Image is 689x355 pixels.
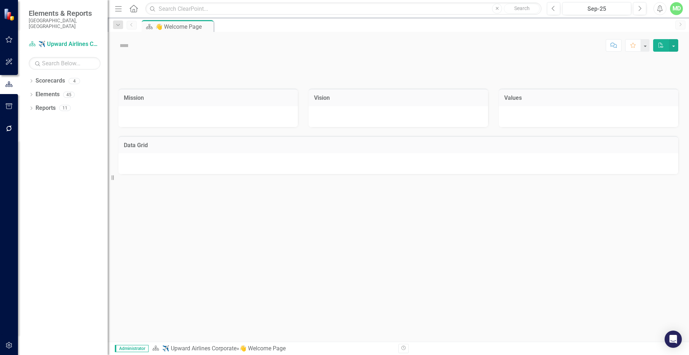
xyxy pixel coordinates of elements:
h3: Values [504,95,673,101]
a: Reports [36,104,56,112]
button: Search [504,4,540,14]
button: MD [670,2,683,15]
div: Sep-25 [565,5,629,13]
div: 👋 Welcome Page [239,345,286,352]
span: Search [514,5,530,11]
div: 11 [59,105,71,111]
button: Sep-25 [562,2,631,15]
h3: Vision [314,95,483,101]
a: Elements [36,90,60,99]
input: Search ClearPoint... [145,3,542,15]
div: 4 [69,78,80,84]
img: ClearPoint Strategy [4,8,17,21]
a: ✈️ Upward Airlines Corporate [162,345,236,352]
div: » [152,345,393,353]
h3: Mission [124,95,292,101]
a: Scorecards [36,77,65,85]
a: ✈️ Upward Airlines Corporate [29,40,100,48]
span: Elements & Reports [29,9,100,18]
span: Administrator [115,345,149,352]
div: Open Intercom Messenger [665,331,682,348]
small: [GEOGRAPHIC_DATA], [GEOGRAPHIC_DATA] [29,18,100,29]
input: Search Below... [29,57,100,70]
div: 45 [63,92,75,98]
div: 👋 Welcome Page [155,22,212,31]
img: Not Defined [118,40,130,51]
h3: Data Grid [124,142,673,149]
